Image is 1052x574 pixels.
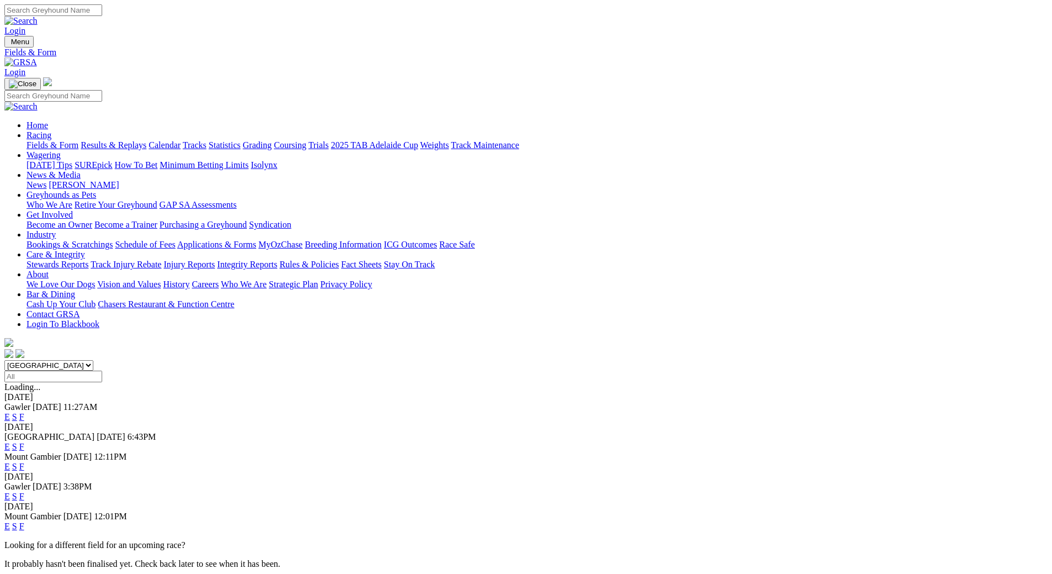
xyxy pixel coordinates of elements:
[4,432,94,441] span: [GEOGRAPHIC_DATA]
[4,349,13,358] img: facebook.svg
[4,48,1048,57] a: Fields & Form
[12,412,17,422] a: S
[27,270,49,279] a: About
[27,299,1048,309] div: Bar & Dining
[27,240,113,249] a: Bookings & Scratchings
[177,240,256,249] a: Applications & Forms
[94,452,126,461] span: 12:11PM
[94,512,127,521] span: 12:01PM
[163,260,215,269] a: Injury Reports
[163,280,189,289] a: History
[27,299,96,309] a: Cash Up Your Club
[451,140,519,150] a: Track Maintenance
[308,140,329,150] a: Trials
[4,482,30,491] span: Gawler
[33,402,61,412] span: [DATE]
[49,180,119,189] a: [PERSON_NAME]
[4,540,1048,550] p: Looking for a different field for an upcoming race?
[243,140,272,150] a: Grading
[75,160,112,170] a: SUREpick
[27,150,61,160] a: Wagering
[160,220,247,229] a: Purchasing a Greyhound
[149,140,181,150] a: Calendar
[94,220,157,229] a: Become a Trainer
[4,67,25,77] a: Login
[4,57,37,67] img: GRSA
[27,180,46,189] a: News
[4,338,13,347] img: logo-grsa-white.png
[4,422,1048,432] div: [DATE]
[217,260,277,269] a: Integrity Reports
[64,452,92,461] span: [DATE]
[160,200,237,209] a: GAP SA Assessments
[320,280,372,289] a: Privacy Policy
[4,16,38,26] img: Search
[384,260,435,269] a: Stay On Track
[27,220,92,229] a: Become an Owner
[75,200,157,209] a: Retire Your Greyhound
[4,90,102,102] input: Search
[91,260,161,269] a: Track Injury Rebate
[4,371,102,382] input: Select date
[27,260,1048,270] div: Care & Integrity
[4,462,10,471] a: E
[43,77,52,86] img: logo-grsa-white.png
[64,512,92,521] span: [DATE]
[4,559,281,568] partial: It probably hasn't been finalised yet. Check back later to see when it has been.
[64,402,98,412] span: 11:27AM
[27,200,72,209] a: Who We Are
[4,502,1048,512] div: [DATE]
[19,462,24,471] a: F
[4,412,10,422] a: E
[128,432,156,441] span: 6:43PM
[27,240,1048,250] div: Industry
[221,280,267,289] a: Who We Are
[4,402,30,412] span: Gawler
[81,140,146,150] a: Results & Replays
[27,160,1048,170] div: Wagering
[305,240,382,249] a: Breeding Information
[27,160,72,170] a: [DATE] Tips
[384,240,437,249] a: ICG Outcomes
[12,492,17,501] a: S
[183,140,207,150] a: Tracks
[27,140,78,150] a: Fields & Form
[27,220,1048,230] div: Get Involved
[27,280,95,289] a: We Love Our Dogs
[115,240,175,249] a: Schedule of Fees
[4,36,34,48] button: Toggle navigation
[209,140,241,150] a: Statistics
[33,482,61,491] span: [DATE]
[98,299,234,309] a: Chasers Restaurant & Function Centre
[279,260,339,269] a: Rules & Policies
[27,260,88,269] a: Stewards Reports
[97,280,161,289] a: Vision and Values
[420,140,449,150] a: Weights
[4,512,61,521] span: Mount Gambier
[19,492,24,501] a: F
[439,240,474,249] a: Race Safe
[27,200,1048,210] div: Greyhounds as Pets
[4,452,61,461] span: Mount Gambier
[27,250,85,259] a: Care & Integrity
[27,130,51,140] a: Racing
[4,392,1048,402] div: [DATE]
[27,309,80,319] a: Contact GRSA
[115,160,158,170] a: How To Bet
[12,442,17,451] a: S
[4,492,10,501] a: E
[97,432,125,441] span: [DATE]
[9,80,36,88] img: Close
[4,26,25,35] a: Login
[4,4,102,16] input: Search
[27,140,1048,150] div: Racing
[12,522,17,531] a: S
[249,220,291,229] a: Syndication
[11,38,29,46] span: Menu
[27,120,48,130] a: Home
[331,140,418,150] a: 2025 TAB Adelaide Cup
[27,280,1048,289] div: About
[341,260,382,269] a: Fact Sheets
[15,349,24,358] img: twitter.svg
